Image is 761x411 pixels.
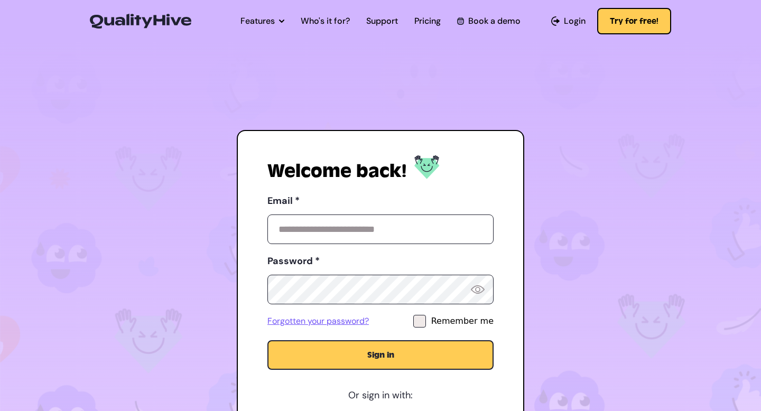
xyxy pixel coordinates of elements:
h1: Welcome back! [267,161,406,182]
label: Password * [267,253,494,269]
a: Support [366,15,398,27]
img: QualityHive - Bug Tracking Tool [90,14,191,29]
img: Book a QualityHive Demo [457,17,464,24]
span: Login [564,15,586,27]
img: Reveal Password [471,285,485,294]
a: Login [551,15,586,27]
p: Or sign in with: [267,387,494,404]
a: Book a demo [457,15,521,27]
a: Features [240,15,284,27]
div: Remember me [431,315,494,328]
img: Log in to QualityHive [414,155,440,179]
a: Who's it for? [301,15,350,27]
button: Sign in [267,340,494,370]
a: Forgotten your password? [267,315,369,328]
button: Try for free! [597,8,671,34]
label: Email * [267,192,494,209]
a: Pricing [414,15,441,27]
